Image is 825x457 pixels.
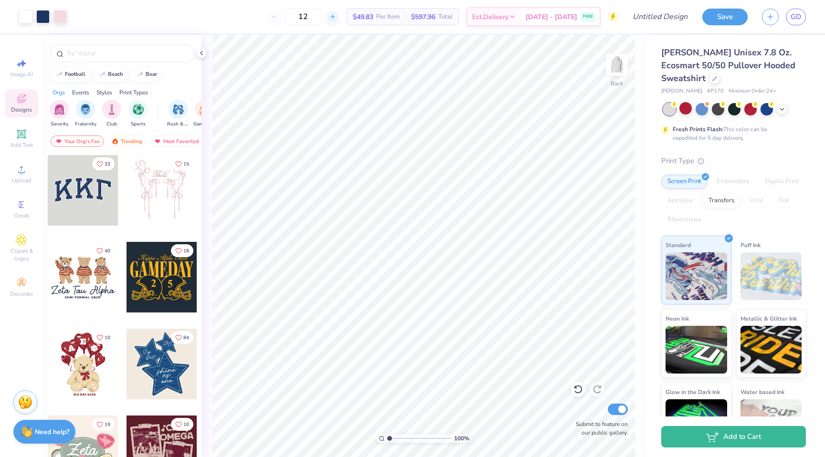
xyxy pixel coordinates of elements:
button: football [50,67,90,82]
img: trending.gif [111,138,119,145]
div: Applique [661,194,699,208]
img: Glow in the Dark Ink [666,399,727,447]
span: Minimum Order: 24 + [729,87,776,95]
button: Like [171,331,193,344]
button: Like [92,331,115,344]
div: filter for Club [102,100,121,128]
img: Metallic & Glitter Ink [740,326,802,374]
span: $49.83 [353,12,373,22]
span: 84 [183,335,189,340]
span: # P170 [707,87,724,95]
div: Trending [107,135,147,147]
button: Save [702,9,748,25]
img: Club Image [106,104,117,115]
span: Upload [12,177,31,184]
img: Standard [666,252,727,300]
button: Like [92,244,115,257]
div: Foil [773,194,795,208]
button: filter button [167,100,189,128]
button: Like [92,418,115,431]
span: 19 [105,422,110,427]
div: filter for Sports [128,100,148,128]
img: Rush & Bid Image [173,104,184,115]
img: Sports Image [133,104,144,115]
div: Transfers [702,194,740,208]
span: Neon Ink [666,313,689,323]
strong: Need help? [35,427,69,436]
span: Sports [131,121,146,128]
img: trend_line.gif [98,72,106,77]
img: Back [607,55,626,74]
button: filter button [128,100,148,128]
div: Most Favorited [149,135,203,147]
span: 33 [105,162,110,166]
input: Try "Alpha" [66,49,188,58]
button: bear [131,67,161,82]
div: Print Types [119,88,148,97]
span: Water based Ink [740,387,784,397]
span: [PERSON_NAME] [661,87,702,95]
button: filter button [75,100,96,128]
img: most_fav.gif [154,138,161,145]
span: Decorate [10,290,33,298]
span: Rush & Bid [167,121,189,128]
span: Est. Delivery [472,12,508,22]
div: This color can be expedited for 5 day delivery. [673,125,790,142]
span: 10 [183,422,189,427]
div: filter for Game Day [193,100,215,128]
span: 100 % [454,434,469,443]
img: Game Day Image [199,104,210,115]
span: 15 [183,162,189,166]
div: Styles [96,88,112,97]
div: Rhinestones [661,213,708,227]
div: Print Type [661,156,806,166]
img: Water based Ink [740,399,802,447]
div: Screen Print [661,175,708,189]
span: Greek [14,212,29,219]
span: Standard [666,240,691,250]
button: filter button [193,100,215,128]
span: Metallic & Glitter Ink [740,313,797,323]
button: Add to Cart [661,426,806,447]
span: Puff Ink [740,240,761,250]
button: Like [92,157,115,170]
span: Clipart & logos [5,247,38,262]
input: Untitled Design [625,7,695,26]
span: Game Day [193,121,215,128]
span: Sorority [51,121,68,128]
button: filter button [102,100,121,128]
span: [PERSON_NAME] Unisex 7.8 Oz. Ecosmart 50/50 Pullover Hooded Sweatshirt [661,47,795,84]
div: Events [72,88,89,97]
div: Vinyl [743,194,770,208]
span: Designs [11,106,32,114]
div: football [65,72,85,77]
span: FREE [583,13,593,20]
span: Per Item [376,12,400,22]
span: Glow in the Dark Ink [666,387,720,397]
label: Submit to feature on our public gallery. [571,420,628,437]
div: Back [611,79,623,88]
img: trend_line.gif [136,72,144,77]
span: Fraternity [75,121,96,128]
div: filter for Fraternity [75,100,96,128]
div: Orgs [53,88,65,97]
img: most_fav.gif [55,138,63,145]
span: Add Text [10,141,33,149]
img: Neon Ink [666,326,727,374]
div: Digital Print [759,175,805,189]
div: Embroidery [710,175,756,189]
button: filter button [50,100,69,128]
strong: Fresh Prints Flash: [673,125,723,133]
span: Club [106,121,117,128]
button: beach [93,67,127,82]
div: filter for Rush & Bid [167,100,189,128]
span: $597.96 [411,12,435,22]
input: – – [285,8,322,25]
span: 40 [105,249,110,253]
img: Sorority Image [54,104,65,115]
button: Like [171,157,193,170]
span: 10 [105,335,110,340]
div: filter for Sorority [50,100,69,128]
span: Total [438,12,453,22]
span: [DATE] - [DATE] [526,12,577,22]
